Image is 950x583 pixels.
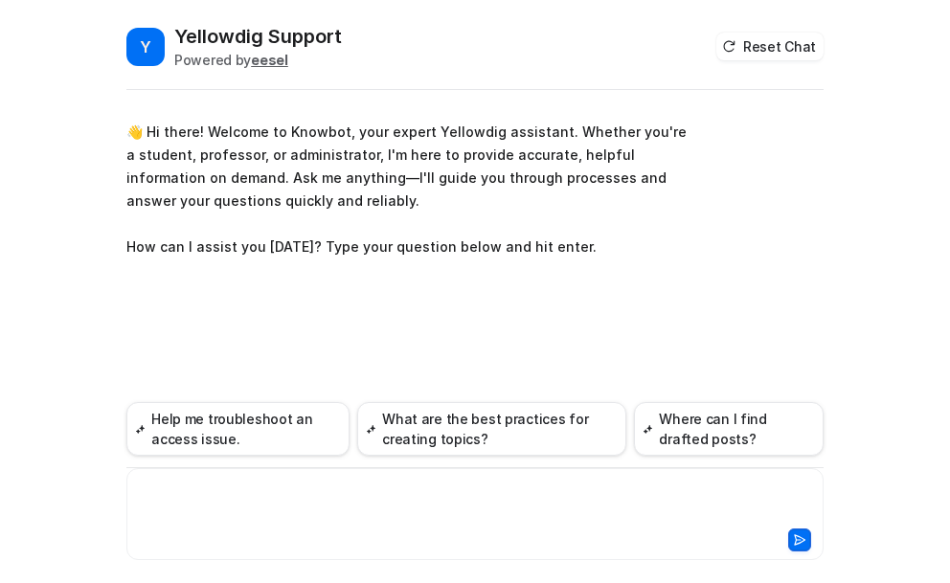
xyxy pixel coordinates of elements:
button: Where can I find drafted posts? [634,402,824,456]
button: Help me troubleshoot an access issue. [126,402,350,456]
button: What are the best practices for creating topics? [357,402,626,456]
b: eesel [251,52,288,68]
span: Y [126,28,165,66]
div: Powered by [174,50,342,70]
h2: Yellowdig Support [174,23,342,50]
p: 👋 Hi there! Welcome to Knowbot, your expert Yellowdig assistant. Whether you're a student, profes... [126,121,687,258]
button: Reset Chat [716,33,824,60]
